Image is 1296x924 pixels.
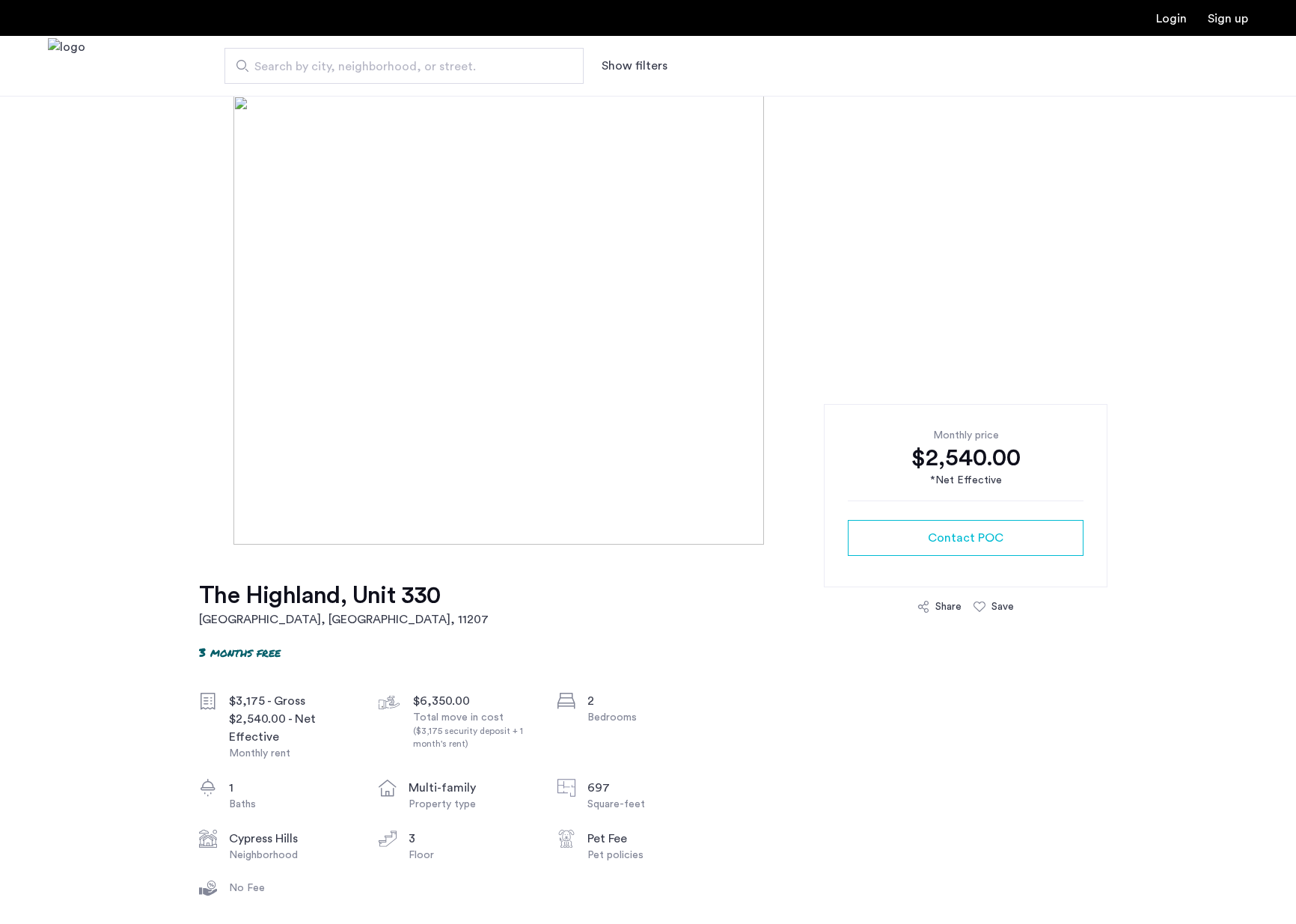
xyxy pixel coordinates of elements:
button: button [848,520,1083,556]
div: Cypress Hills [229,830,355,848]
div: $2,540.00 - Net Effective [229,710,355,746]
div: $6,350.00 [413,692,539,710]
div: Property type [409,797,534,812]
span: Search by city, neighborhood, or street. [254,58,542,76]
h2: [GEOGRAPHIC_DATA], [GEOGRAPHIC_DATA] , 11207 [199,611,489,628]
img: logo [48,38,85,94]
div: Share [935,599,962,614]
a: Login [1156,13,1187,25]
div: Bedrooms [587,710,713,725]
div: 3 [409,830,534,848]
a: The Highland, Unit 330[GEOGRAPHIC_DATA], [GEOGRAPHIC_DATA], 11207 [199,581,489,628]
button: Show or hide filters [602,57,667,75]
div: Pet policies [587,848,713,863]
div: Monthly rent [229,746,355,761]
div: ($3,175 security deposit + 1 month's rent) [413,725,539,750]
h1: The Highland, Unit 330 [199,581,489,611]
img: [object%20Object] [233,96,1063,545]
a: Registration [1208,13,1248,25]
div: $3,175 - Gross [229,692,355,710]
div: Floor [409,848,534,863]
span: Contact POC [928,529,1003,547]
input: Apartment Search [224,48,584,84]
div: 1 [229,779,355,797]
div: No Fee [229,881,355,896]
div: 2 [587,692,713,710]
div: $2,540.00 [848,443,1083,473]
div: 697 [587,779,713,797]
div: Neighborhood [229,848,355,863]
div: Save [991,599,1014,614]
div: Pet Fee [587,830,713,848]
div: Square-feet [587,797,713,812]
div: Total move in cost [413,710,539,750]
div: Baths [229,797,355,812]
div: Monthly price [848,428,1083,443]
div: multi-family [409,779,534,797]
a: Cazamio Logo [48,38,85,94]
p: 3 months free [199,643,281,661]
div: *Net Effective [848,473,1083,489]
